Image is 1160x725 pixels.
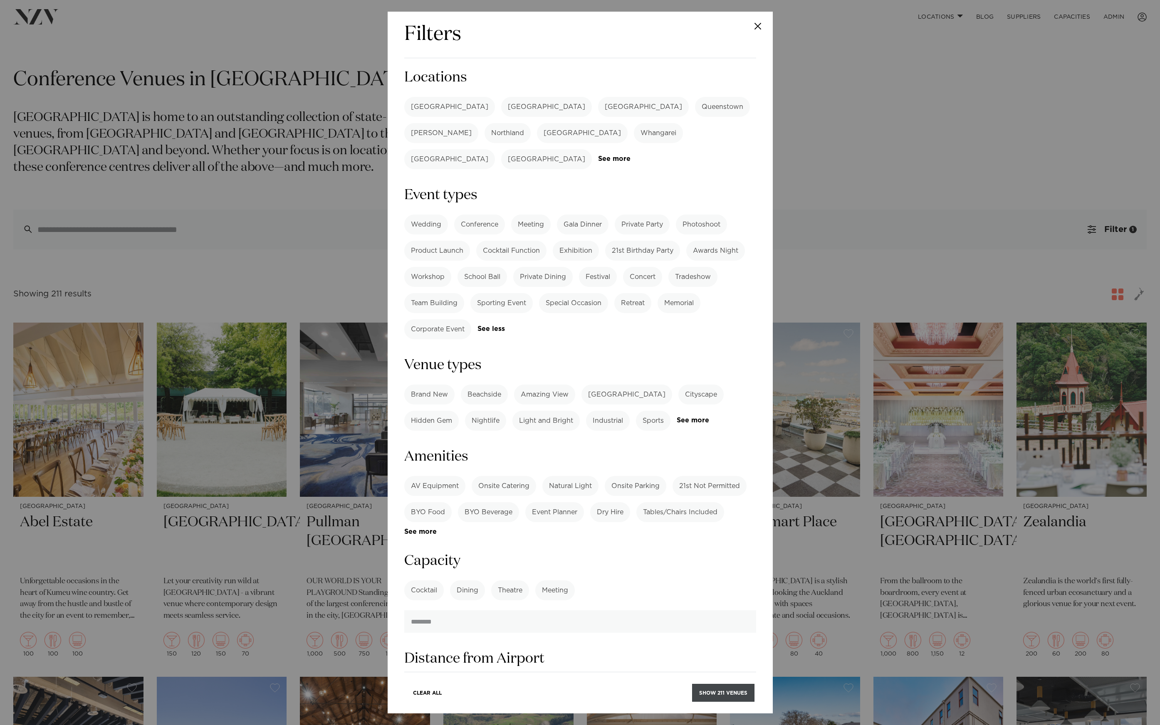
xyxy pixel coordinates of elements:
label: Retreat [614,293,651,313]
label: BYO Food [404,502,452,522]
label: Nightlife [465,411,506,431]
label: Team Building [404,293,464,313]
label: School Ball [458,267,507,287]
button: Clear All [406,684,449,702]
label: Northland [485,123,531,143]
label: Natural Light [542,476,599,496]
label: Brand New [404,385,455,404]
label: Gala Dinner [557,215,608,234]
label: Cocktail Function [476,241,547,261]
label: Event Planner [525,502,584,522]
label: Tables/Chairs Included [636,502,724,522]
label: Dining [450,580,485,600]
label: [GEOGRAPHIC_DATA] [598,97,689,117]
label: Tradeshow [668,267,717,287]
label: Onsite Parking [605,476,666,496]
label: Theatre [491,580,529,600]
h2: Filters [404,22,461,48]
label: Conference [454,215,505,234]
label: [GEOGRAPHIC_DATA] [501,149,592,169]
label: Special Occasion [539,293,608,313]
label: [GEOGRAPHIC_DATA] [404,97,495,117]
label: [GEOGRAPHIC_DATA] [404,149,495,169]
label: Concert [623,267,662,287]
label: Onsite Catering [472,476,536,496]
label: [PERSON_NAME] [404,123,478,143]
label: Awards Night [686,241,745,261]
label: [GEOGRAPHIC_DATA] [501,97,592,117]
button: Show 211 venues [692,684,754,702]
label: Meeting [511,215,551,234]
h3: Event types [404,186,756,205]
label: Corporate Event [404,319,471,339]
label: Industrial [586,411,630,431]
label: BYO Beverage [458,502,519,522]
h3: Amenities [404,447,756,466]
label: Memorial [658,293,700,313]
button: Close [744,12,773,41]
label: Private Dining [513,267,573,287]
output: - [753,668,756,678]
label: Exhibition [553,241,599,261]
label: Hidden Gem [404,411,459,431]
label: 21st Not Permitted [673,476,747,496]
label: Beachside [461,385,508,404]
label: Private Party [615,215,670,234]
label: 21st Birthday Party [605,241,680,261]
label: [GEOGRAPHIC_DATA] [537,123,628,143]
label: Photoshoot [676,215,727,234]
label: Cityscape [678,385,724,404]
label: Cocktail [404,580,444,600]
label: Meeting [535,580,575,600]
h3: Venue types [404,356,756,375]
label: Dry Hire [590,502,630,522]
label: Workshop [404,267,451,287]
label: [GEOGRAPHIC_DATA] [581,385,672,404]
label: Product Launch [404,241,470,261]
label: Festival [579,267,617,287]
label: Sporting Event [470,293,533,313]
label: Light and Bright [512,411,580,431]
label: Sports [636,411,670,431]
label: Amazing View [514,385,575,404]
h3: Distance from Airport [404,649,756,668]
label: Whangarei [634,123,683,143]
h3: Capacity [404,552,756,570]
h3: Locations [404,68,756,87]
label: Wedding [404,215,448,234]
label: AV Equipment [404,476,465,496]
label: Queenstown [695,97,750,117]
